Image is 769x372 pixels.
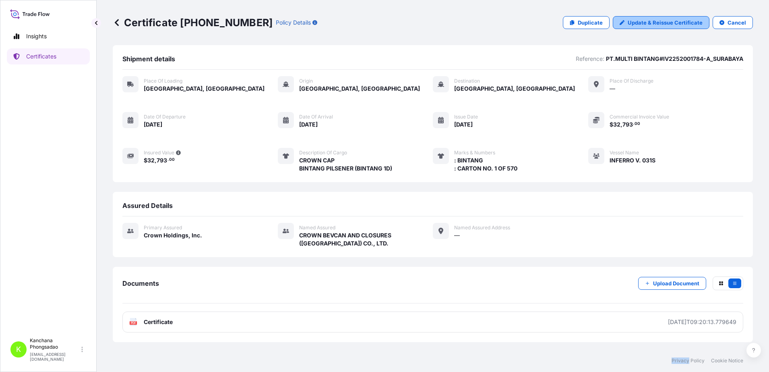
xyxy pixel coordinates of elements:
p: Upload Document [653,279,699,287]
a: Cookie Notice [711,357,743,364]
span: . [167,158,169,161]
span: Origin [299,78,313,84]
p: Certificate [PHONE_NUMBER] [113,16,273,29]
span: CROWN BEVCAN AND CLOSURES ([GEOGRAPHIC_DATA]) CO., LTD. [299,231,433,247]
span: [DATE] [454,121,473,129]
span: [GEOGRAPHIC_DATA], [GEOGRAPHIC_DATA] [144,85,265,93]
span: 793 [157,158,167,163]
span: Insured Value [144,150,174,156]
p: Insights [26,32,47,40]
span: [GEOGRAPHIC_DATA], [GEOGRAPHIC_DATA] [299,85,420,93]
span: . [633,123,634,125]
a: Privacy Policy [672,357,705,364]
span: Destination [454,78,480,84]
span: 00 [635,123,640,125]
span: Date of arrival [299,114,333,120]
span: Issue Date [454,114,478,120]
p: [EMAIL_ADDRESS][DOMAIN_NAME] [30,352,80,362]
span: — [454,231,460,239]
span: [DATE] [299,121,318,129]
span: Shipment details [122,55,175,63]
a: PDFCertificate[DATE]T09:20:13.779649 [122,312,743,333]
p: Policy Details [276,19,311,27]
a: Update & Reissue Certificate [613,16,709,29]
a: Duplicate [563,16,610,29]
p: PT.MULTI BINTANG#IV2252001784-A_SURABAYA [606,55,743,63]
span: K [16,345,21,353]
span: Place of discharge [610,78,653,84]
div: [DATE]T09:20:13.779649 [668,318,736,326]
p: Kanchana Phongsadao [30,337,80,350]
span: [GEOGRAPHIC_DATA], [GEOGRAPHIC_DATA] [454,85,575,93]
span: 32 [613,122,620,127]
span: Assured Details [122,202,173,210]
p: Update & Reissue Certificate [628,19,703,27]
span: 00 [169,158,175,161]
span: Marks & Numbers [454,150,495,156]
span: Place of Loading [144,78,182,84]
p: Cancel [728,19,746,27]
span: Certificate [144,318,173,326]
span: $ [144,158,147,163]
span: Named Assured Address [454,224,510,231]
span: Description of cargo [299,150,347,156]
span: Documents [122,279,159,287]
span: Named Assured [299,224,335,231]
button: Cancel [713,16,753,29]
span: Vessel Name [610,150,639,156]
button: Upload Document [638,277,706,290]
span: — [610,85,615,93]
a: Certificates [7,48,90,64]
span: Commercial Invoice Value [610,114,669,120]
a: Insights [7,28,90,44]
span: Crown Holdings, Inc. [144,231,202,239]
p: Duplicate [578,19,603,27]
span: Primary assured [144,224,182,231]
span: $ [610,122,613,127]
span: , [155,158,157,163]
span: Date of departure [144,114,186,120]
p: Certificates [26,52,56,60]
span: INFERRO V. 031S [610,156,655,164]
span: , [620,122,622,127]
span: 793 [622,122,633,127]
span: : BINTANG : CARTON NO. 1 OF 570 [454,156,517,172]
span: [DATE] [144,121,162,129]
span: 32 [147,158,155,163]
span: CROWN CAP BINTANG PILSENER (BINTANG 1D) [299,156,392,172]
p: Reference: [576,55,604,63]
text: PDF [131,322,136,324]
